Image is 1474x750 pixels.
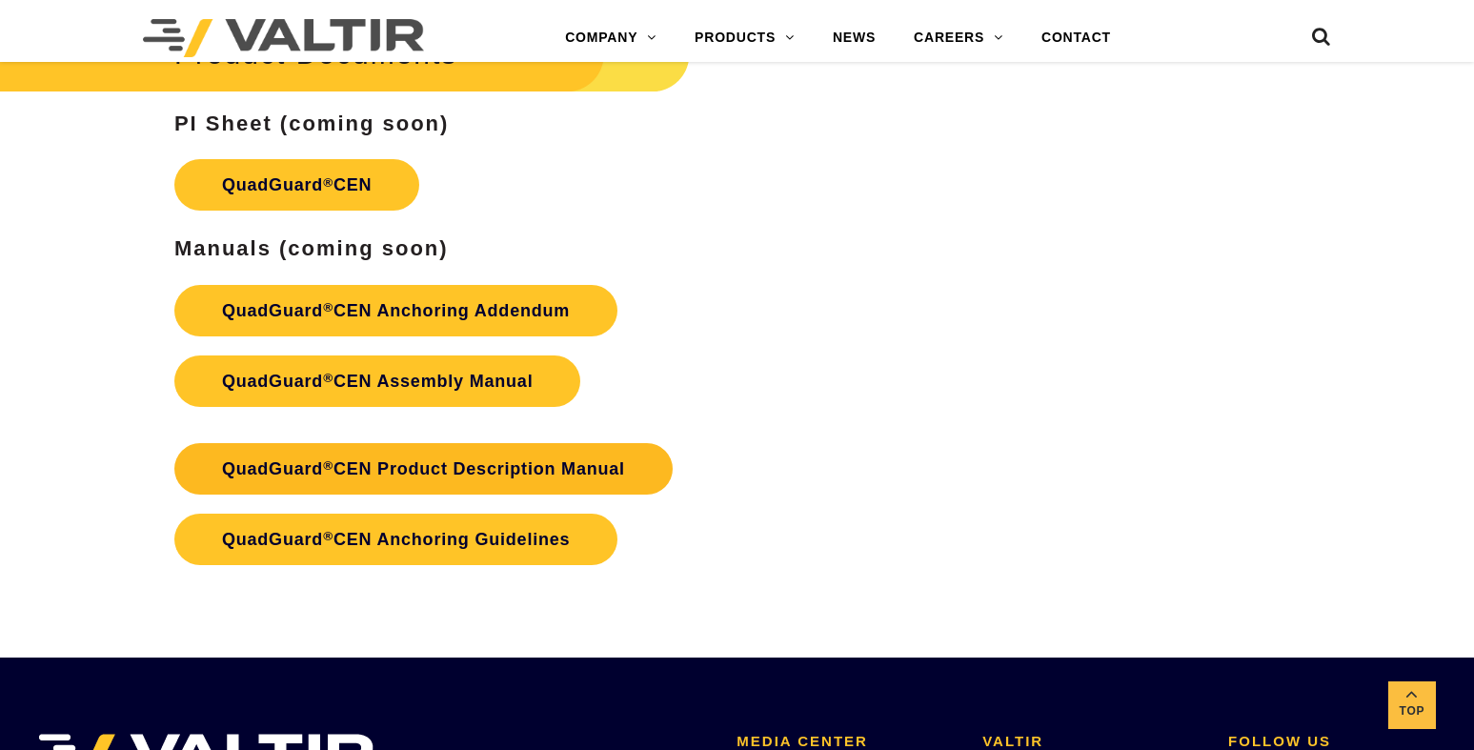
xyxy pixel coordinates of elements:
a: COMPANY [546,19,676,57]
sup: ® [323,300,333,314]
sup: ® [323,175,333,190]
a: QuadGuard®CEN Product Description Manual [174,443,673,495]
a: NEWS [814,19,895,57]
h2: VALTIR [982,734,1200,750]
strong: PI Sheet (coming soon) [174,111,449,135]
strong: Manuals (coming soon) [174,236,449,260]
a: CONTACT [1022,19,1130,57]
sup: ® [323,371,333,385]
sup: ® [323,529,333,543]
a: CAREERS [895,19,1022,57]
a: QuadGuard®CEN [174,159,419,211]
strong: adGuard CEN Assembly Manual [248,372,534,391]
strong: Qu [222,372,248,391]
a: QuadGuard®CEN Assembly Manual [174,355,581,407]
span: Top [1388,700,1436,722]
a: QuadGuard®CEN Anchoring Guidelines [174,514,618,565]
a: Top [1388,681,1436,729]
a: PRODUCTS [676,19,814,57]
strong: QuadGuard CEN Anchoring Addendum [222,301,570,320]
h2: MEDIA CENTER [737,734,954,750]
sup: ® [323,458,333,473]
a: QuadGuard®CEN Anchoring Addendum [174,285,617,336]
h2: FOLLOW US [1228,734,1445,750]
img: Valtir [143,19,424,57]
